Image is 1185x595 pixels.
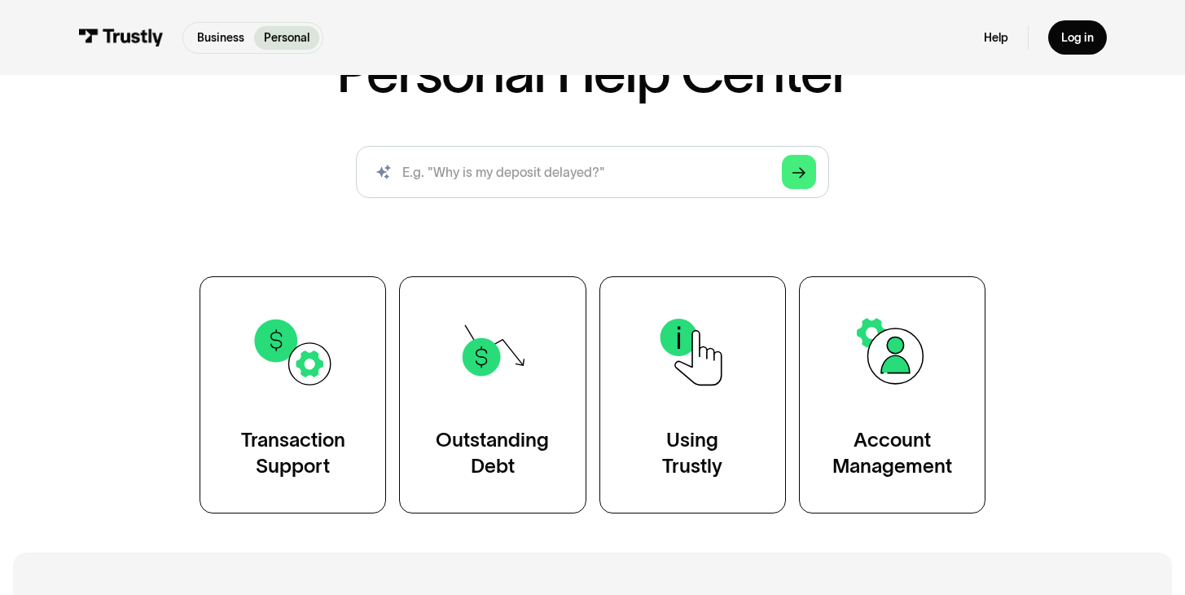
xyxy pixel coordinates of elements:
a: TransactionSupport [200,276,386,513]
input: search [356,146,829,198]
div: Outstanding Debt [436,427,549,479]
a: Business [187,26,253,50]
a: Log in [1048,20,1107,55]
form: Search [356,146,829,198]
a: Help [984,30,1008,45]
p: Business [197,29,244,46]
div: Account Management [832,427,952,479]
a: UsingTrustly [599,276,786,513]
p: Personal [264,29,309,46]
h1: Personal Help Center [336,43,849,100]
div: Transaction Support [241,427,345,479]
img: Trustly Logo [78,29,163,46]
div: Log in [1061,30,1094,45]
div: Using Trustly [662,427,722,479]
a: Personal [254,26,319,50]
a: OutstandingDebt [399,276,586,513]
a: AccountManagement [799,276,985,513]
